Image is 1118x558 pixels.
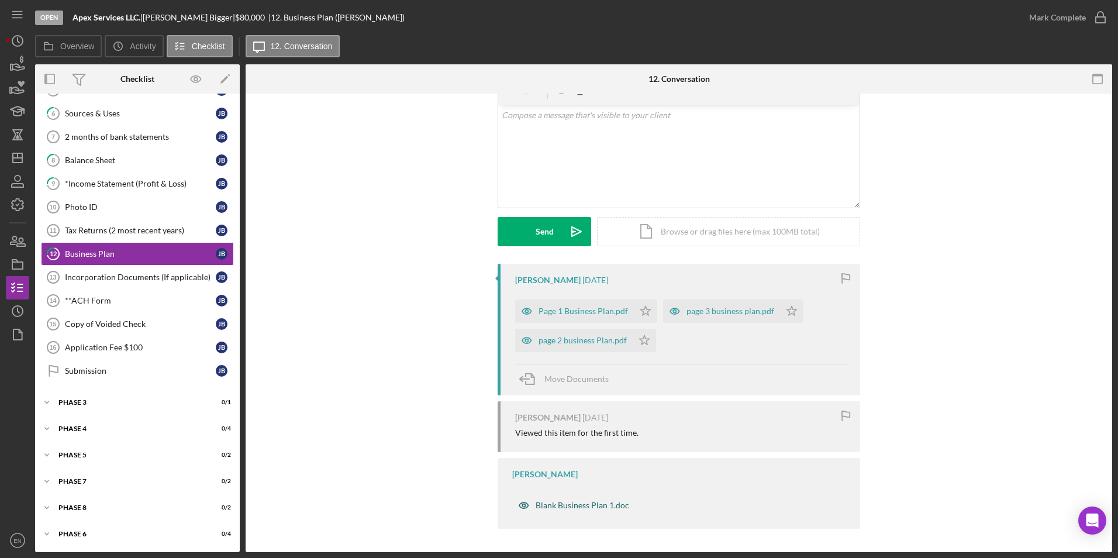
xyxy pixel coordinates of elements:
[130,42,156,51] label: Activity
[65,202,216,212] div: Photo ID
[216,154,227,166] div: J B
[515,364,620,394] button: Move Documents
[105,35,163,57] button: Activity
[65,343,216,352] div: Application Fee $100
[498,217,591,246] button: Send
[58,425,202,432] div: Phase 4
[216,318,227,330] div: J B
[41,149,234,172] a: 8Balance SheetJB
[51,86,55,94] tspan: 5
[539,336,627,345] div: page 2 business Plan.pdf
[35,35,102,57] button: Overview
[50,250,57,257] tspan: 12
[49,227,56,234] tspan: 11
[216,365,227,377] div: J B
[216,225,227,236] div: J B
[58,399,202,406] div: Phase 3
[235,12,265,22] span: $80,000
[210,504,231,511] div: 0 / 2
[65,156,216,165] div: Balance Sheet
[65,109,216,118] div: Sources & Uses
[6,529,29,552] button: EN
[216,108,227,119] div: J B
[65,296,216,305] div: **ACH Form
[582,275,608,285] time: 2025-08-17 18:49
[216,271,227,283] div: J B
[65,132,216,142] div: 2 months of bank statements
[216,248,227,260] div: J B
[73,13,143,22] div: |
[216,295,227,306] div: J B
[216,131,227,143] div: J B
[65,273,216,282] div: Incorporation Documents (If applicable)
[41,242,234,266] a: 12Business PlanJB
[49,321,56,328] tspan: 15
[536,501,629,510] div: Blank Business Plan 1.doc
[65,319,216,329] div: Copy of Voided Check
[539,306,628,316] div: Page 1 Business Plan.pdf
[65,366,216,376] div: Submission
[536,217,554,246] div: Send
[58,531,202,538] div: Phase 6
[58,504,202,511] div: Phase 8
[210,425,231,432] div: 0 / 4
[41,102,234,125] a: 6Sources & UsesJB
[1029,6,1086,29] div: Mark Complete
[65,179,216,188] div: *Income Statement (Profit & Loss)
[65,249,216,259] div: Business Plan
[515,275,581,285] div: [PERSON_NAME]
[515,413,581,422] div: [PERSON_NAME]
[58,478,202,485] div: Phase 7
[41,125,234,149] a: 72 months of bank statementsJB
[544,374,609,384] span: Move Documents
[51,156,55,164] tspan: 8
[65,226,216,235] div: Tax Returns (2 most recent years)
[268,13,405,22] div: | 12. Business Plan ([PERSON_NAME])
[41,172,234,195] a: 9*Income Statement (Profit & Loss)JB
[515,428,639,438] div: Viewed this item for the first time.
[515,329,656,352] button: page 2 business Plan.pdf
[271,42,333,51] label: 12. Conversation
[246,35,340,57] button: 12. Conversation
[49,274,56,281] tspan: 13
[192,42,225,51] label: Checklist
[41,312,234,336] a: 15Copy of Voided CheckJB
[648,74,710,84] div: 12. Conversation
[1017,6,1112,29] button: Mark Complete
[167,35,233,57] button: Checklist
[216,178,227,190] div: J B
[41,219,234,242] a: 11Tax Returns (2 most recent years)JB
[35,11,63,25] div: Open
[49,204,56,211] tspan: 10
[41,336,234,359] a: 16Application Fee $100JB
[512,494,635,517] button: Blank Business Plan 1.doc
[582,413,608,422] time: 2025-08-17 18:48
[515,299,657,323] button: Page 1 Business Plan.pdf
[41,266,234,289] a: 13Incorporation Documents (If applicable)JB
[216,342,227,353] div: J B
[58,452,202,459] div: Phase 5
[73,12,140,22] b: Apex Services LLC.
[210,452,231,459] div: 0 / 2
[210,478,231,485] div: 0 / 2
[512,470,578,479] div: [PERSON_NAME]
[51,133,55,140] tspan: 7
[49,297,57,304] tspan: 14
[60,42,94,51] label: Overview
[210,399,231,406] div: 0 / 1
[216,201,227,213] div: J B
[210,531,231,538] div: 0 / 4
[41,359,234,383] a: SubmissionJB
[51,109,56,117] tspan: 6
[13,538,21,544] text: EN
[120,74,154,84] div: Checklist
[51,180,56,187] tspan: 9
[41,289,234,312] a: 14**ACH FormJB
[686,306,774,316] div: page 3 business plan.pdf
[49,344,56,351] tspan: 16
[41,195,234,219] a: 10Photo IDJB
[663,299,803,323] button: page 3 business plan.pdf
[1078,507,1106,535] div: Open Intercom Messenger
[143,13,235,22] div: [PERSON_NAME] Bigger |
